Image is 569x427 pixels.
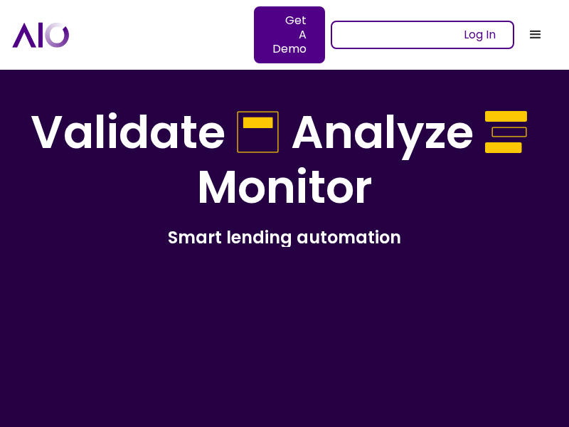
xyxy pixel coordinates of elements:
h2: Smart lending automation [23,226,546,248]
a: home [12,22,331,47]
h1: Monitor [197,160,373,215]
div: menu [514,14,557,56]
a: Get A Demo [254,6,325,63]
h1: Validate [31,105,225,160]
a: Log In [331,21,514,49]
h1: Analyze [291,105,474,160]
